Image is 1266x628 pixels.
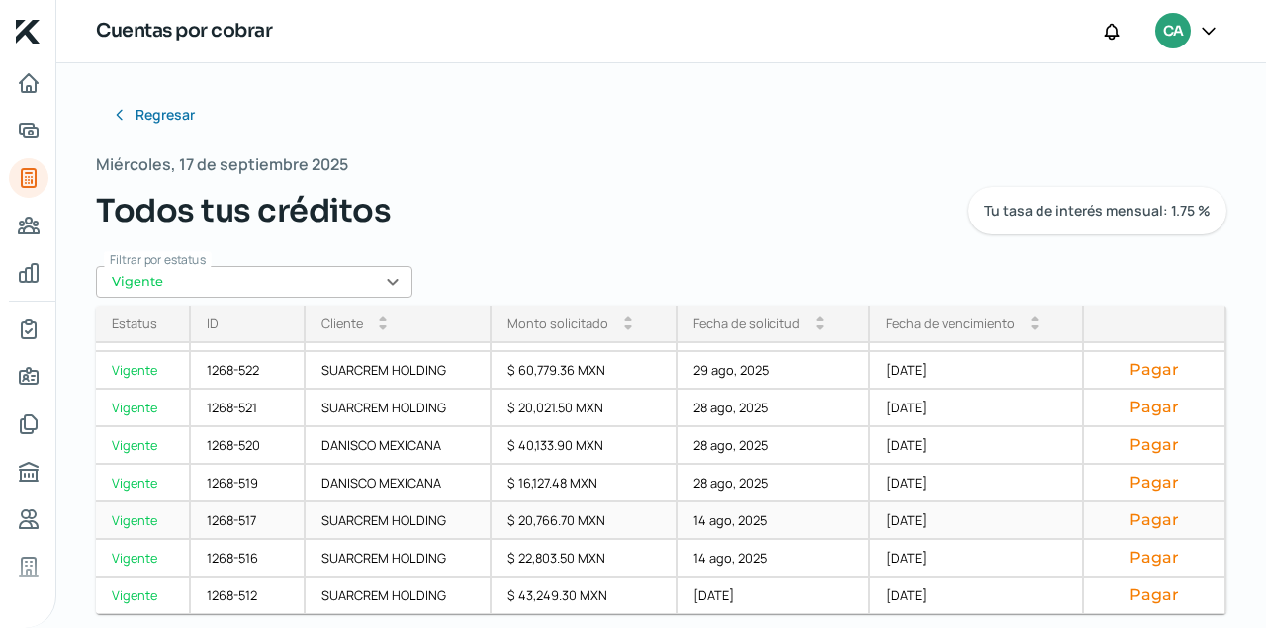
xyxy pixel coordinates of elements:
div: 28 ago, 2025 [678,465,869,502]
div: SUARCREM HOLDING [306,578,492,615]
a: Vigente [96,427,191,465]
a: Vigente [96,578,191,615]
button: Pagar [1100,398,1209,417]
button: Pagar [1100,435,1209,455]
a: Industria [9,547,48,586]
div: 1268-520 [191,427,306,465]
a: Mis finanzas [9,253,48,293]
div: 14 ago, 2025 [678,502,869,540]
div: DANISCO MEXICANA [306,427,492,465]
div: [DATE] [870,540,1084,578]
div: ID [207,314,219,332]
span: CA [1163,20,1183,44]
div: [DATE] [870,502,1084,540]
button: Pagar [1100,585,1209,605]
div: 14 ago, 2025 [678,540,869,578]
h1: Cuentas por cobrar [96,17,272,45]
div: $ 22,803.50 MXN [492,540,678,578]
a: Documentos [9,404,48,444]
div: DANISCO MEXICANA [306,465,492,502]
div: $ 43,249.30 MXN [492,578,678,615]
div: Fecha de solicitud [693,314,800,332]
i: arrow_drop_down [379,323,387,331]
a: Buró de crédito [9,452,48,492]
span: Miércoles, 17 de septiembre 2025 [96,150,348,179]
button: Regresar [96,95,211,135]
div: $ 20,766.70 MXN [492,502,678,540]
a: Vigente [96,465,191,502]
div: [DATE] [870,352,1084,390]
a: Información general [9,357,48,397]
button: Pagar [1100,473,1209,493]
div: 1268-517 [191,502,306,540]
div: $ 16,127.48 MXN [492,465,678,502]
i: arrow_drop_down [1031,323,1039,331]
a: Vigente [96,540,191,578]
div: Fecha de vencimiento [886,314,1015,332]
div: SUARCREM HOLDING [306,540,492,578]
div: SUARCREM HOLDING [306,352,492,390]
a: Vigente [96,352,191,390]
a: Pago a proveedores [9,206,48,245]
div: [DATE] [870,390,1084,427]
div: $ 40,133.90 MXN [492,427,678,465]
a: Inicio [9,63,48,103]
div: 1268-512 [191,578,306,615]
div: $ 20,021.50 MXN [492,390,678,427]
div: 1268-522 [191,352,306,390]
i: arrow_drop_down [624,323,632,331]
div: 28 ago, 2025 [678,390,869,427]
div: Estatus [112,314,157,332]
div: 28 ago, 2025 [678,427,869,465]
i: arrow_drop_down [816,323,824,331]
a: Adelantar facturas [9,111,48,150]
a: Mi contrato [9,310,48,349]
span: Regresar [136,108,195,122]
a: Vigente [96,390,191,427]
div: 1268-519 [191,465,306,502]
button: Pagar [1100,360,1209,380]
div: [DATE] [870,578,1084,615]
span: Tu tasa de interés mensual: 1.75 % [984,204,1211,218]
span: Filtrar por estatus [110,251,206,268]
a: Tus créditos [9,158,48,198]
a: Referencias [9,499,48,539]
div: [DATE] [870,465,1084,502]
a: Vigente [96,502,191,540]
div: Monto solicitado [507,314,608,332]
div: SUARCREM HOLDING [306,502,492,540]
div: $ 60,779.36 MXN [492,352,678,390]
div: 1268-521 [191,390,306,427]
div: [DATE] [678,578,869,615]
div: SUARCREM HOLDING [306,390,492,427]
div: [DATE] [870,427,1084,465]
button: Pagar [1100,510,1209,530]
div: 29 ago, 2025 [678,352,869,390]
div: 1268-516 [191,540,306,578]
span: Todos tus créditos [96,187,391,234]
button: Pagar [1100,548,1209,568]
div: Cliente [321,314,363,332]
